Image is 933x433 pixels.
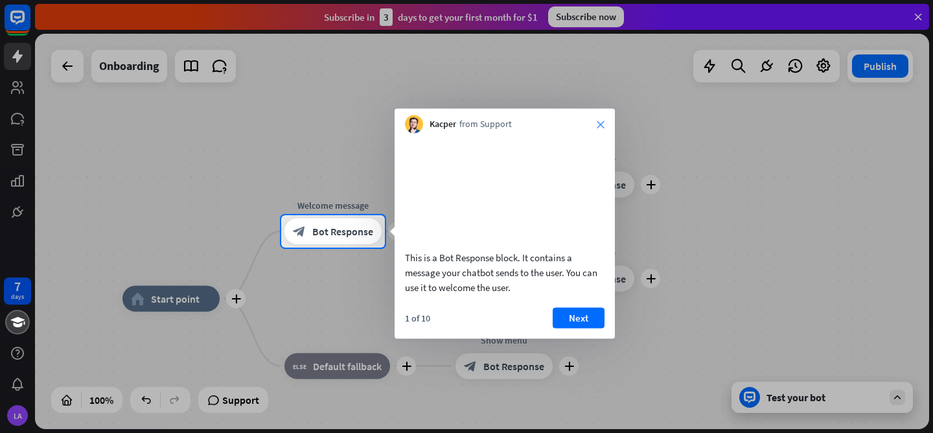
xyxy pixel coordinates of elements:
[405,250,605,294] div: This is a Bot Response block. It contains a message your chatbot sends to the user. You can use i...
[459,118,512,131] span: from Support
[430,118,456,131] span: Kacper
[597,121,605,128] i: close
[293,225,306,238] i: block_bot_response
[312,225,373,238] span: Bot Response
[405,312,430,323] div: 1 of 10
[553,307,605,328] button: Next
[10,5,49,44] button: Open LiveChat chat widget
